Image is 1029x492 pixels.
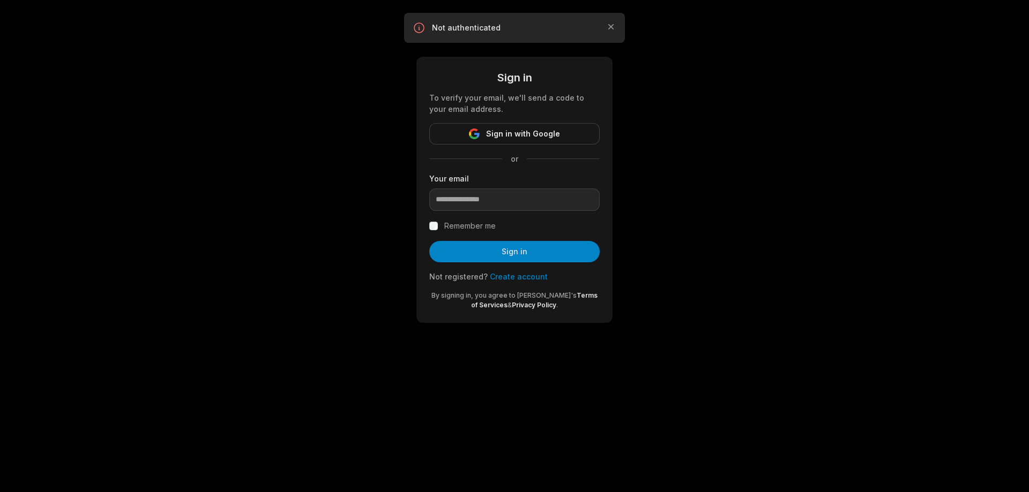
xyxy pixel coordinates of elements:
[429,241,600,262] button: Sign in
[429,92,600,115] div: To verify your email, we'll send a code to your email address.
[512,301,556,309] a: Privacy Policy
[429,173,600,184] label: Your email
[429,70,600,86] div: Sign in
[502,153,527,164] span: or
[444,219,496,232] label: Remember me
[556,301,558,309] span: .
[508,301,512,309] span: &
[490,272,548,281] a: Create account
[429,272,488,281] span: Not registered?
[486,127,560,140] span: Sign in with Google
[429,123,600,145] button: Sign in with Google
[432,22,597,33] p: Not authenticated
[431,291,577,299] span: By signing in, you agree to [PERSON_NAME]'s
[471,291,598,309] a: Terms of Services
